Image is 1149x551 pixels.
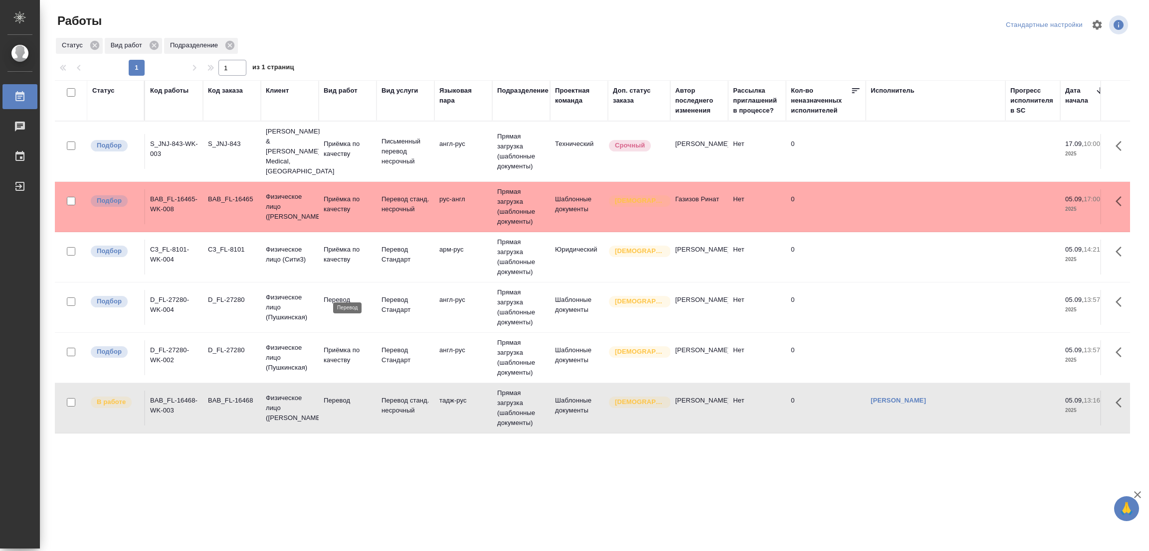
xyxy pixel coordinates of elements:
button: Здесь прячутся важные кнопки [1110,391,1134,414]
td: Нет [728,189,786,224]
p: 05.09, [1065,296,1084,303]
div: Клиент [266,86,289,96]
td: Технический [550,134,608,169]
td: арм-рус [434,240,492,275]
p: [PERSON_NAME] & [PERSON_NAME] Medical, [GEOGRAPHIC_DATA] [266,127,314,176]
div: Код работы [150,86,189,96]
p: Подразделение [170,40,221,50]
div: Можно подбирать исполнителей [90,194,139,208]
div: Автор последнего изменения [675,86,723,116]
p: 10:00 [1084,140,1100,147]
div: D_FL-27280 [208,295,256,305]
button: 🙏 [1114,496,1139,521]
div: Доп. статус заказа [613,86,665,106]
p: 13:57 [1084,296,1100,303]
td: 0 [786,290,866,325]
p: Подбор [97,140,122,150]
p: 13:16 [1084,397,1100,404]
div: Исполнитель выполняет работу [90,396,139,409]
td: Газизов Ринат [670,189,728,224]
td: англ-рус [434,134,492,169]
td: Нет [728,240,786,275]
p: 2025 [1065,406,1105,415]
td: 0 [786,189,866,224]
div: D_FL-27280 [208,345,256,355]
td: Нет [728,134,786,169]
p: Физическое лицо (Пушкинская) [266,343,314,373]
div: BAB_FL-16465 [208,194,256,204]
td: тадж-рус [434,391,492,425]
td: Нет [728,340,786,375]
p: Перевод Стандарт [382,295,429,315]
div: Статус [92,86,115,96]
p: 14:21 [1084,246,1100,253]
td: D_FL-27280-WK-002 [145,340,203,375]
div: Статус [56,38,103,54]
td: Прямая загрузка (шаблонные документы) [492,282,550,332]
span: Работы [55,13,102,29]
button: Здесь прячутся важные кнопки [1110,340,1134,364]
div: Подразделение [164,38,238,54]
td: Прямая загрузка (шаблонные документы) [492,232,550,282]
button: Здесь прячутся важные кнопки [1110,240,1134,264]
span: Посмотреть информацию [1109,15,1130,34]
td: рус-англ [434,189,492,224]
p: В работе [97,397,126,407]
p: [DEMOGRAPHIC_DATA] [615,246,665,256]
p: Письменный перевод несрочный [382,137,429,166]
button: Здесь прячутся важные кнопки [1110,134,1134,158]
button: Здесь прячутся важные кнопки [1110,290,1134,314]
div: BAB_FL-16468 [208,396,256,406]
p: [DEMOGRAPHIC_DATA] [615,347,665,357]
p: Подбор [97,296,122,306]
div: Языковая пара [439,86,487,106]
td: [PERSON_NAME] [670,340,728,375]
div: Можно подбирать исполнителей [90,345,139,359]
div: Прогресс исполнителя в SC [1010,86,1055,116]
span: Настроить таблицу [1085,13,1109,37]
p: Подбор [97,246,122,256]
div: Проектная команда [555,86,603,106]
p: Вид работ [111,40,146,50]
td: Шаблонные документы [550,290,608,325]
td: Прямая загрузка (шаблонные документы) [492,333,550,383]
td: D_FL-27280-WK-004 [145,290,203,325]
p: Приёмка по качеству [324,345,372,365]
div: Подразделение [497,86,549,96]
p: 2025 [1065,149,1105,159]
p: 2025 [1065,355,1105,365]
p: Перевод Стандарт [382,345,429,365]
td: Шаблонные документы [550,189,608,224]
p: [DEMOGRAPHIC_DATA] [615,196,665,206]
p: Перевод [324,295,372,305]
div: Можно подбирать исполнителей [90,245,139,258]
a: [PERSON_NAME] [871,397,926,404]
td: [PERSON_NAME] [670,290,728,325]
div: Вид работ [324,86,358,96]
p: 05.09, [1065,346,1084,354]
td: Нет [728,391,786,425]
p: Подбор [97,196,122,206]
div: Рассылка приглашений в процессе? [733,86,781,116]
td: 0 [786,134,866,169]
td: Прямая загрузка (шаблонные документы) [492,182,550,232]
p: Подбор [97,347,122,357]
p: Перевод [324,396,372,406]
p: Физическое лицо (Сити3) [266,245,314,265]
div: Можно подбирать исполнителей [90,295,139,308]
button: Здесь прячутся важные кнопки [1110,189,1134,213]
p: Перевод станд. несрочный [382,396,429,415]
td: C3_FL-8101-WK-004 [145,240,203,275]
p: Статус [62,40,86,50]
span: 🙏 [1118,498,1135,519]
td: Прямая загрузка (шаблонные документы) [492,383,550,433]
td: Юридический [550,240,608,275]
td: Шаблонные документы [550,340,608,375]
p: Физическое лицо ([PERSON_NAME]) [266,393,314,423]
div: Можно подбирать исполнителей [90,139,139,152]
p: Физическое лицо (Пушкинская) [266,292,314,322]
span: из 1 страниц [252,61,294,76]
p: Перевод станд. несрочный [382,194,429,214]
td: [PERSON_NAME] [670,240,728,275]
div: Кол-во неназначенных исполнителей [791,86,851,116]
